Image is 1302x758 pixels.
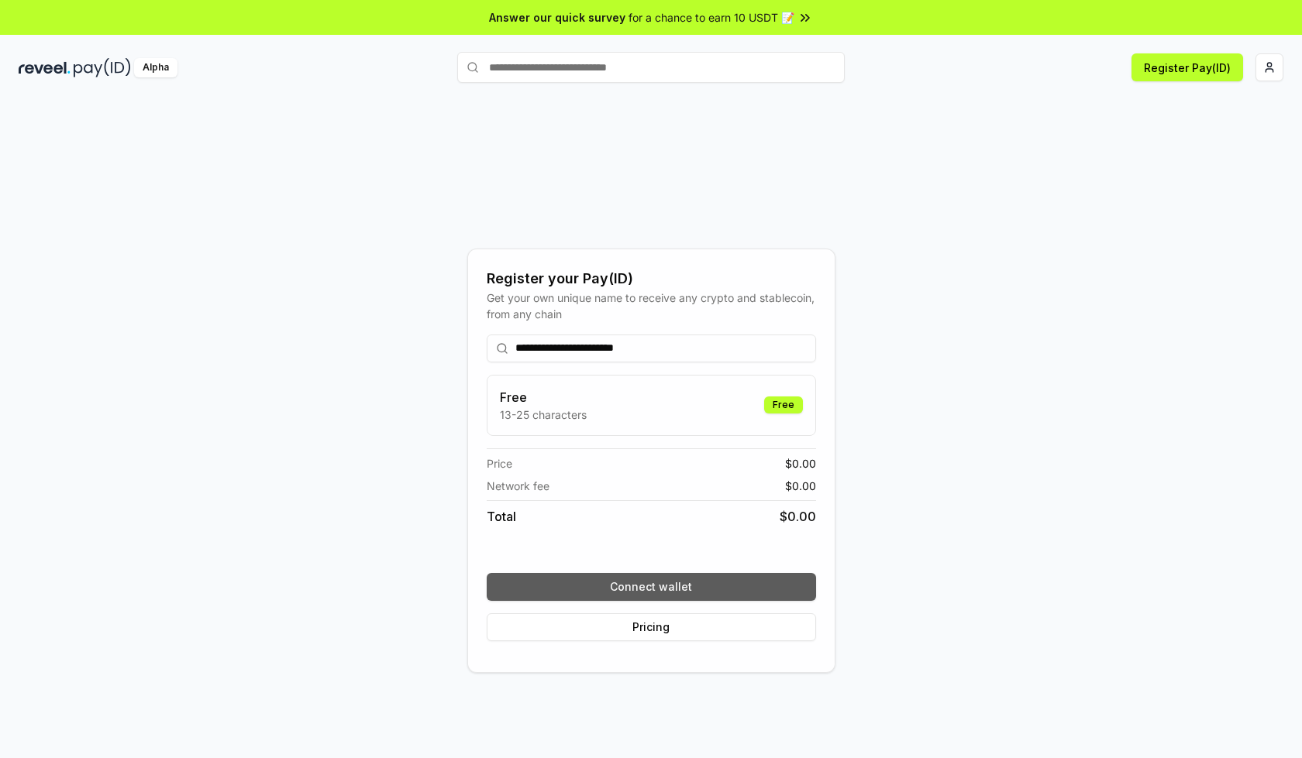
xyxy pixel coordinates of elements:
div: Free [764,396,803,413]
span: $ 0.00 [785,478,816,494]
p: 13-25 characters [500,406,587,423]
button: Connect wallet [487,573,816,601]
span: Answer our quick survey [489,9,625,26]
img: reveel_dark [19,58,71,77]
span: Total [487,507,516,526]
h3: Free [500,388,587,406]
span: Price [487,455,512,472]
span: Network fee [487,478,549,494]
span: $ 0.00 [780,507,816,526]
button: Register Pay(ID) [1131,53,1243,81]
div: Alpha [134,58,177,77]
span: $ 0.00 [785,455,816,472]
span: for a chance to earn 10 USDT 📝 [629,9,794,26]
div: Register your Pay(ID) [487,268,816,290]
button: Pricing [487,613,816,641]
img: pay_id [74,58,131,77]
div: Get your own unique name to receive any crypto and stablecoin, from any chain [487,290,816,322]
